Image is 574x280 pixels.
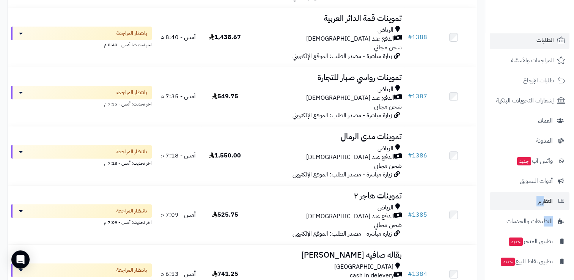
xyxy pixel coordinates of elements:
[212,92,238,101] span: 549.75
[377,26,393,35] span: الرياض
[252,132,402,141] h3: تموينات مدى الرمال
[407,210,412,219] span: #
[490,112,569,130] a: العملاء
[160,151,196,160] span: أمس - 7:18 م
[306,153,394,162] span: الدفع عند [DEMOGRAPHIC_DATA]
[160,269,196,278] span: أمس - 6:53 م
[334,263,393,271] span: [GEOGRAPHIC_DATA]
[209,33,241,42] span: 1,438.67
[252,14,402,23] h3: تموينات قمة الدائر العربية
[511,55,554,66] span: المراجعات والأسئلة
[212,210,238,219] span: 525.75
[407,151,412,160] span: #
[496,95,554,106] span: إشعارات التحويلات البنكية
[407,92,427,101] a: #1387
[490,192,569,210] a: التقارير
[407,269,427,278] a: #1384
[252,73,402,82] h3: تموينات رواسي صبار للتجارة
[374,161,401,170] span: شحن مجاني
[407,92,412,101] span: #
[407,151,427,160] a: #1386
[292,229,392,238] span: زيارة مباشرة - مصدر الطلب: الموقع الإلكتروني
[11,250,30,269] div: Open Intercom Messenger
[11,99,152,107] div: اخر تحديث: أمس - 7:35 م
[490,51,569,69] a: المراجعات والأسئلة
[538,196,553,206] span: التقارير
[500,256,553,267] span: تطبيق نقاط البيع
[11,159,152,167] div: اخر تحديث: أمس - 7:18 م
[522,13,567,29] img: logo-2.png
[292,170,392,179] span: زيارة مباشرة - مصدر الطلب: الموقع الإلكتروني
[490,232,569,250] a: تطبيق المتجرجديد
[536,135,553,146] span: المدونة
[490,172,569,190] a: أدوات التسويق
[490,91,569,110] a: إشعارات التحويلات البنكية
[116,207,147,215] span: بانتظار المراجعة
[490,132,569,150] a: المدونة
[517,157,531,165] span: جديد
[209,151,241,160] span: 1,550.00
[490,252,569,271] a: تطبيق نقاط البيعجديد
[407,269,412,278] span: #
[252,251,402,260] h3: بقاله صافيه [PERSON_NAME]
[377,203,393,212] span: الرياض
[160,33,196,42] span: أمس - 8:40 م
[501,258,515,266] span: جديد
[538,115,553,126] span: العملاء
[116,30,147,37] span: بانتظار المراجعة
[252,192,402,200] h3: تموينات هاجر ٢
[374,102,401,111] span: شحن مجاني
[490,71,569,90] a: طلبات الإرجاع
[116,266,147,274] span: بانتظار المراجعة
[160,210,196,219] span: أمس - 7:09 م
[377,144,393,153] span: الرياض
[160,92,196,101] span: أمس - 7:35 م
[377,85,393,94] span: الرياض
[212,269,238,278] span: 741.25
[490,152,569,170] a: وآتس آبجديد
[374,43,401,52] span: شحن مجاني
[509,238,523,246] span: جديد
[407,210,427,219] a: #1385
[536,35,554,46] span: الطلبات
[11,218,152,226] div: اخر تحديث: أمس - 7:09 م
[116,148,147,156] span: بانتظار المراجعة
[506,216,553,227] span: التطبيقات والخدمات
[11,40,152,48] div: اخر تحديث: أمس - 8:40 م
[349,271,394,280] span: cash in delevery
[490,212,569,230] a: التطبيقات والخدمات
[523,75,554,86] span: طلبات الإرجاع
[407,33,412,42] span: #
[516,156,553,166] span: وآتس آب
[306,212,394,221] span: الدفع عند [DEMOGRAPHIC_DATA]
[508,236,553,247] span: تطبيق المتجر
[520,176,553,186] span: أدوات التسويق
[292,52,392,61] span: زيارة مباشرة - مصدر الطلب: الموقع الإلكتروني
[407,33,427,42] a: #1388
[306,35,394,43] span: الدفع عند [DEMOGRAPHIC_DATA]
[490,31,569,49] a: الطلبات
[292,111,392,120] span: زيارة مباشرة - مصدر الطلب: الموقع الإلكتروني
[306,94,394,102] span: الدفع عند [DEMOGRAPHIC_DATA]
[116,89,147,96] span: بانتظار المراجعة
[374,220,401,230] span: شحن مجاني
